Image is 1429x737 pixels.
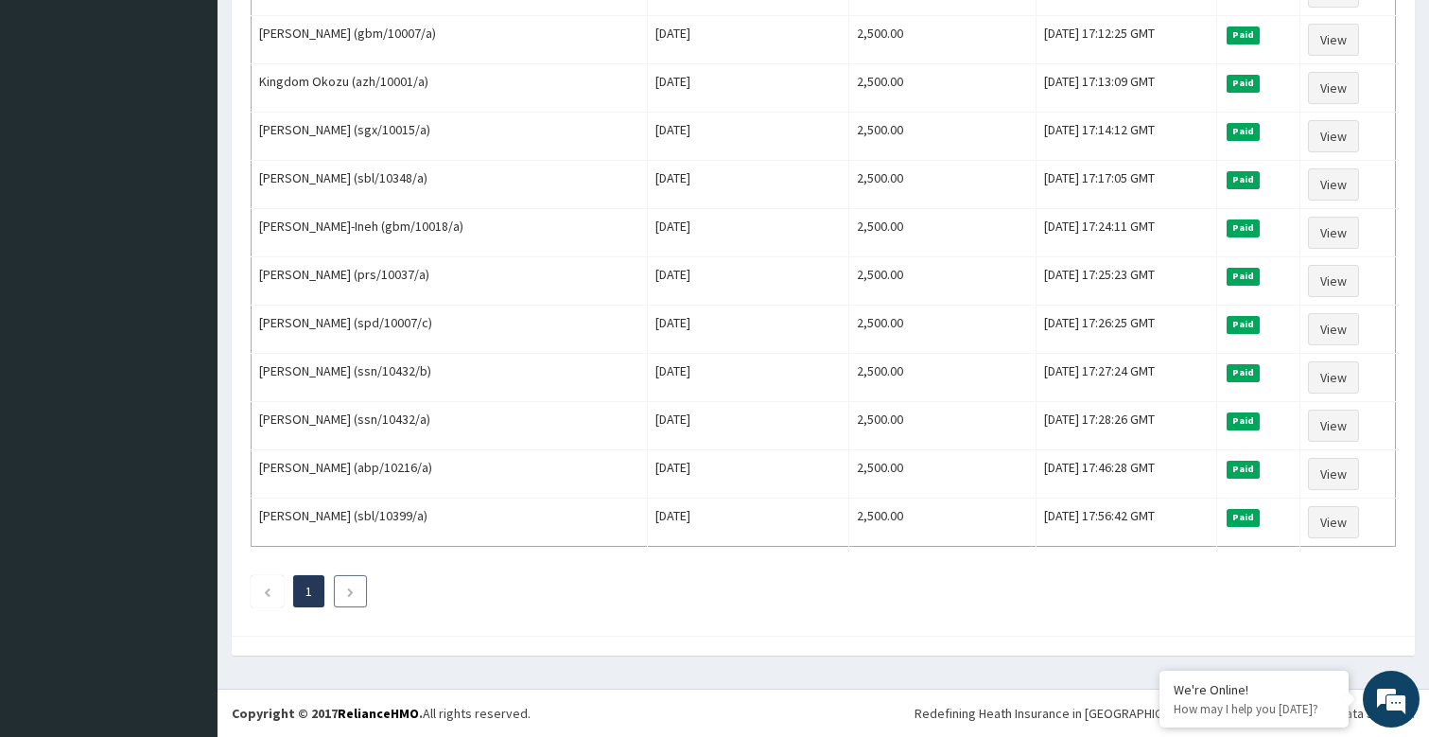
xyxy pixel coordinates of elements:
a: View [1308,168,1359,201]
td: [DATE] [647,402,849,450]
a: View [1308,120,1359,152]
span: Paid [1227,461,1261,478]
td: [DATE] 17:27:24 GMT [1036,354,1216,402]
a: Next page [346,583,355,600]
td: Kingdom Okozu (azh/10001/a) [252,64,648,113]
div: Minimize live chat window [310,9,356,55]
a: View [1308,458,1359,490]
td: [DATE] 17:17:05 GMT [1036,161,1216,209]
span: Paid [1227,268,1261,285]
td: [DATE] [647,161,849,209]
td: 2,500.00 [849,257,1037,306]
a: Previous page [263,583,271,600]
td: 2,500.00 [849,450,1037,499]
span: Paid [1227,219,1261,237]
a: View [1308,313,1359,345]
a: View [1308,410,1359,442]
img: d_794563401_company_1708531726252_794563401 [35,95,77,142]
strong: Copyright © 2017 . [232,705,423,722]
td: [DATE] [647,16,849,64]
a: View [1308,265,1359,297]
a: RelianceHMO [338,705,419,722]
span: Paid [1227,412,1261,430]
textarea: Type your message and hit 'Enter' [9,517,360,583]
td: 2,500.00 [849,354,1037,402]
span: Paid [1227,316,1261,333]
td: [DATE] [647,209,849,257]
td: [PERSON_NAME] (gbm/10007/a) [252,16,648,64]
p: How may I help you today? [1174,701,1334,717]
td: [PERSON_NAME] (spd/10007/c) [252,306,648,354]
span: Paid [1227,171,1261,188]
a: View [1308,361,1359,394]
td: [PERSON_NAME] (prs/10037/a) [252,257,648,306]
td: [DATE] [647,64,849,113]
a: Page 1 is your current page [305,583,312,600]
td: [DATE] 17:25:23 GMT [1036,257,1216,306]
td: [DATE] 17:56:42 GMT [1036,499,1216,547]
footer: All rights reserved. [218,689,1429,737]
td: [DATE] [647,257,849,306]
td: [DATE] 17:12:25 GMT [1036,16,1216,64]
td: 2,500.00 [849,499,1037,547]
td: 2,500.00 [849,161,1037,209]
span: Paid [1227,75,1261,92]
span: Paid [1227,26,1261,44]
td: 2,500.00 [849,209,1037,257]
a: View [1308,506,1359,538]
td: [PERSON_NAME] (sgx/10015/a) [252,113,648,161]
a: View [1308,24,1359,56]
a: View [1308,72,1359,104]
td: [DATE] [647,499,849,547]
td: [DATE] [647,306,849,354]
td: [DATE] 17:26:25 GMT [1036,306,1216,354]
td: 2,500.00 [849,402,1037,450]
td: 2,500.00 [849,306,1037,354]
span: We're online! [110,238,261,430]
span: Paid [1227,509,1261,526]
div: We're Online! [1174,681,1334,698]
td: [DATE] 17:13:09 GMT [1036,64,1216,113]
td: 2,500.00 [849,16,1037,64]
a: View [1308,217,1359,249]
td: [PERSON_NAME] (sbl/10399/a) [252,499,648,547]
td: 2,500.00 [849,113,1037,161]
td: [DATE] [647,450,849,499]
div: Chat with us now [98,106,318,131]
td: [DATE] 17:28:26 GMT [1036,402,1216,450]
div: Redefining Heath Insurance in [GEOGRAPHIC_DATA] using Telemedicine and Data Science! [915,704,1415,723]
td: [PERSON_NAME] (abp/10216/a) [252,450,648,499]
td: [DATE] [647,354,849,402]
td: [PERSON_NAME] (sbl/10348/a) [252,161,648,209]
td: [PERSON_NAME] (ssn/10432/a) [252,402,648,450]
span: Paid [1227,364,1261,381]
td: [PERSON_NAME]-Ineh (gbm/10018/a) [252,209,648,257]
td: 2,500.00 [849,64,1037,113]
td: [DATE] 17:24:11 GMT [1036,209,1216,257]
td: [DATE] 17:46:28 GMT [1036,450,1216,499]
td: [DATE] 17:14:12 GMT [1036,113,1216,161]
span: Paid [1227,123,1261,140]
td: [DATE] [647,113,849,161]
td: [PERSON_NAME] (ssn/10432/b) [252,354,648,402]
